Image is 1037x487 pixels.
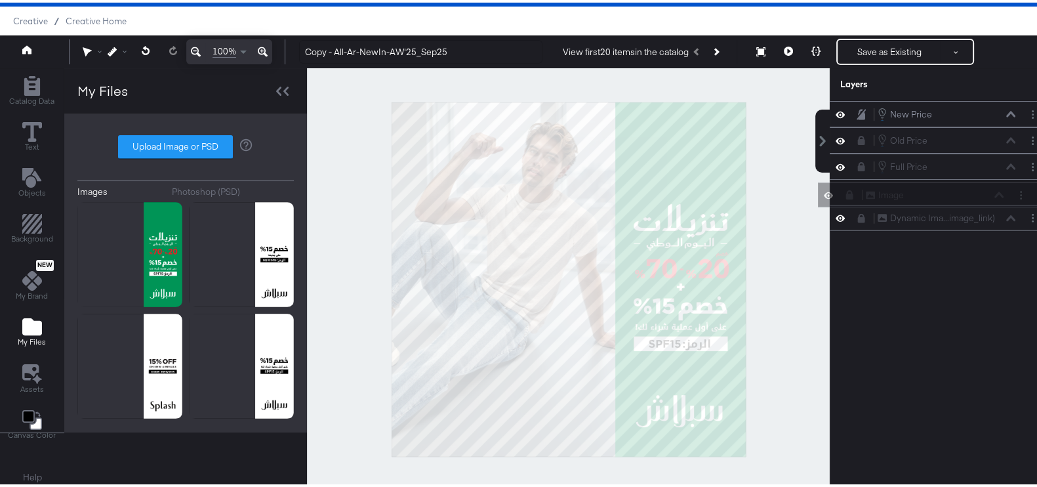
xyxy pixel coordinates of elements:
button: Images [77,183,162,196]
span: New [36,259,54,267]
span: Objects [18,185,46,196]
div: My Files [77,79,128,98]
button: Add Text [10,162,54,200]
button: Next Product [706,37,725,61]
span: Assets [20,381,44,392]
button: NewMy Brand [8,255,56,303]
span: My Brand [16,288,48,299]
div: Layers [840,75,974,88]
a: Help [23,469,42,481]
button: Add Rectangle [3,209,61,246]
button: Text [14,116,50,154]
button: Help [14,463,51,487]
div: View first 20 items in the catalog [562,43,688,56]
a: Creative Home [66,13,127,24]
button: Add Rectangle [1,70,62,108]
div: Photoshop (PSD) [172,183,240,196]
button: Add Files [10,312,54,349]
button: Assets [12,358,52,396]
span: Background [11,231,53,242]
span: / [48,13,66,24]
span: Canvas Color [8,427,56,438]
div: New Price [890,106,932,118]
span: Text [25,139,39,150]
span: Catalog Data [9,93,54,104]
span: My Files [18,334,46,345]
div: Images [77,183,108,196]
span: Creative [13,13,48,24]
span: 100% [213,43,236,55]
button: Save as Existing [838,37,940,61]
button: Photoshop (PSD) [172,183,295,196]
button: New Price [877,104,933,119]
